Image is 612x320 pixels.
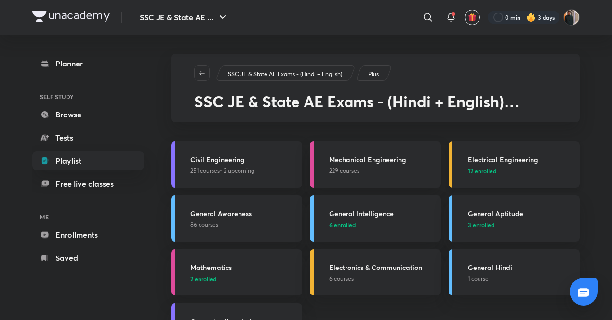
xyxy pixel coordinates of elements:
[310,195,441,242] a: General Intelligence6 enrolled
[468,166,496,175] span: 12 enrolled
[465,10,480,25] button: avatar
[32,11,110,22] img: Company Logo
[310,141,441,188] a: Mechanical Engineering229 courses
[32,128,144,147] a: Tests
[449,195,580,242] a: General Aptitude3 enrolled
[171,195,302,242] a: General Awareness86 courses
[190,220,218,229] span: 86 courses
[368,70,379,78] p: Plus
[32,11,110,25] a: Company Logo
[468,208,574,218] h3: General Aptitude
[171,141,302,188] a: Civil Engineering251 courses• 2 upcoming
[449,249,580,295] a: General Hindi1 course
[171,249,302,295] a: Mathematics2 enrolled
[32,89,144,105] h6: SELF STUDY
[32,105,144,124] a: Browse
[190,154,296,165] h3: Civil Engineering
[190,274,216,283] span: 2 enrolled
[468,274,489,283] span: 1 course
[367,70,381,78] a: Plus
[190,166,254,175] span: 251 courses • 2 upcoming
[449,141,580,188] a: Electrical Engineering12 enrolled
[32,54,144,73] a: Planner
[32,151,144,170] a: Playlist
[228,70,342,78] p: SSC JE & State AE Exams - (Hindi + English)
[468,220,494,229] span: 3 enrolled
[329,220,356,229] span: 6 enrolled
[32,174,144,193] a: Free live classes
[190,208,296,218] h3: General Awareness
[310,249,441,295] a: Electronics & Communication6 courses
[190,262,296,272] h3: Mathematics
[134,8,234,27] button: SSC JE & State AE ...
[468,13,477,22] img: avatar
[32,225,144,244] a: Enrollments
[329,166,359,175] span: 229 courses
[468,154,574,165] h3: Electrical Engineering
[329,262,435,272] h3: Electronics & Communication
[329,154,435,165] h3: Mechanical Engineering
[194,91,519,130] span: SSC JE & State AE Exams - (Hindi + English) Playlist
[226,70,344,78] a: SSC JE & State AE Exams - (Hindi + English)
[32,209,144,225] h6: ME
[563,9,580,26] img: Anish kumar
[526,13,536,22] img: streak
[329,208,435,218] h3: General Intelligence
[329,274,354,283] span: 6 courses
[32,248,144,268] a: Saved
[468,262,574,272] h3: General Hindi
